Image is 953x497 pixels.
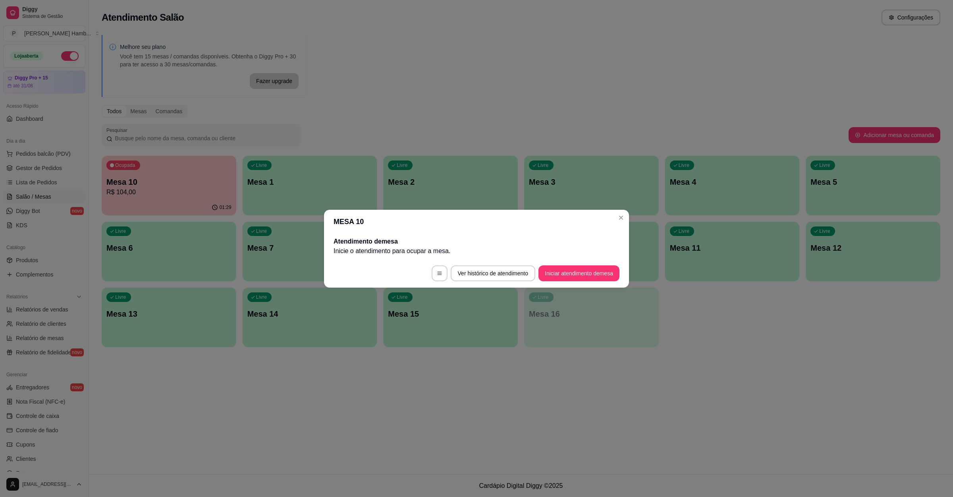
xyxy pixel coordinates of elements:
header: MESA 10 [324,210,629,234]
p: Inicie o atendimento para ocupar a mesa . [334,246,619,256]
button: Ver histórico de atendimento [451,265,535,281]
h2: Atendimento de mesa [334,237,619,246]
button: Iniciar atendimento demesa [538,265,619,281]
button: Close [615,211,627,224]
